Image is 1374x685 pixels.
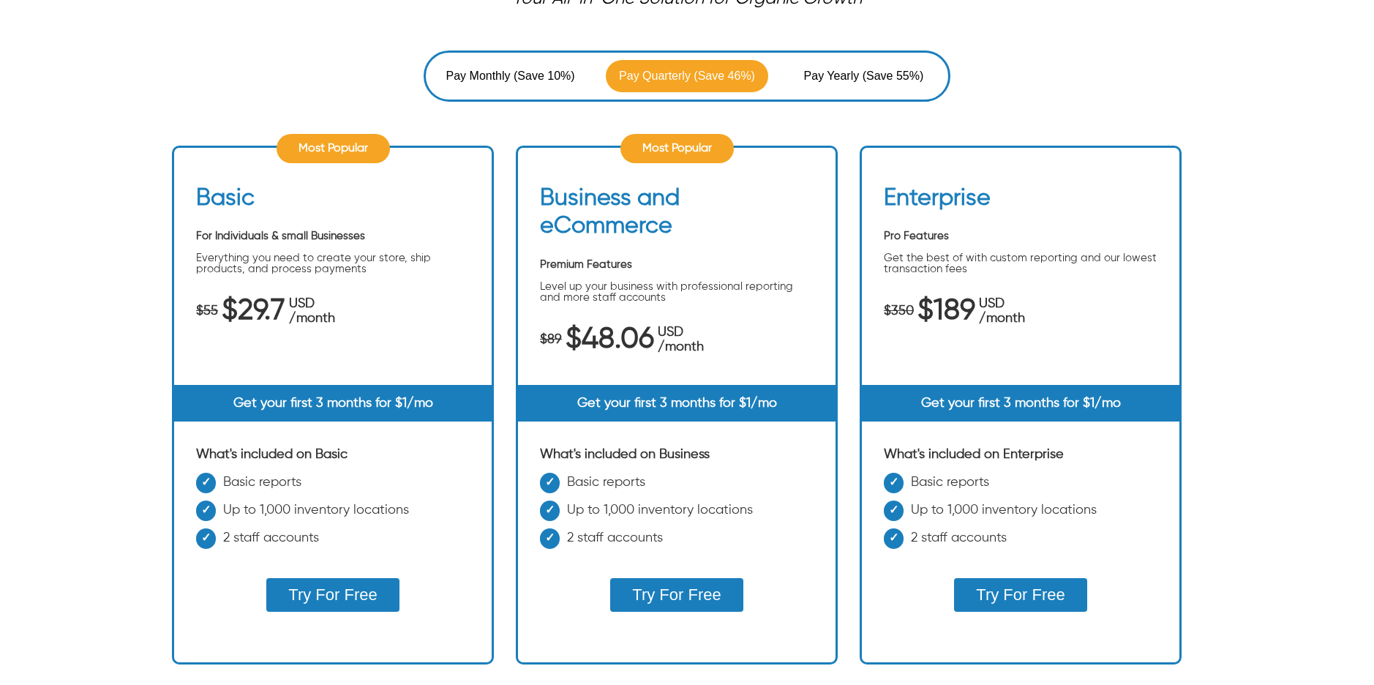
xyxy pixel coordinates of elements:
p: Everything you need to create your store, ship products, and process payments [196,252,470,274]
div: Get your first 3 months for $1/mo [862,385,1179,422]
div: What's included on Enterprise [884,447,1157,462]
span: /month [658,340,704,354]
button: Try For Free [610,578,743,612]
span: /month [289,311,335,326]
button: Pay Monthly (Save 10%) [429,60,591,92]
span: USD [289,296,335,311]
span: Pay Monthly [446,67,514,85]
p: Premium Features [540,259,814,270]
h2: Enterprise [884,184,991,220]
div: Most Popular [620,134,733,163]
span: $89 [540,332,562,347]
li: Basic reports [540,473,814,501]
li: Up to 1,000 inventory locations [540,501,814,528]
span: (Save 46%) [694,67,755,85]
div: Most Popular [276,134,389,163]
span: $55 [196,304,218,318]
p: Get the best of with custom reporting and our lowest transaction fees [884,252,1157,274]
span: USD [658,325,704,340]
span: $29.7 [222,304,285,318]
p: Level up your business with professional reporting and more staff accounts [540,281,814,303]
li: 2 staff accounts [884,528,1157,556]
span: USD [979,296,1025,311]
span: $189 [917,304,975,318]
button: Try For Free [266,578,399,612]
span: (Save 10%) [514,67,575,85]
p: For Individuals & small Businesses [196,231,470,242]
div: Get your first 3 months for $1/mo [518,385,836,422]
span: (Save 55%) [863,67,924,85]
li: Up to 1,000 inventory locations [196,501,470,528]
span: $350 [884,304,914,318]
p: Pro Features [884,231,1157,242]
li: 2 staff accounts [196,528,470,556]
div: What's included on Business [540,447,814,462]
h2: Basic [196,184,255,220]
button: Try For Free [954,578,1086,612]
button: Pay Quarterly (Save 46%) [606,60,767,92]
span: $48.06 [566,332,654,347]
li: 2 staff accounts [540,528,814,556]
h2: Business and eCommerce [540,184,814,248]
span: Pay Yearly [804,67,863,85]
li: Basic reports [196,473,470,501]
span: /month [979,311,1025,326]
div: Get your first 3 months for $1/mo [174,385,492,422]
li: Basic reports [884,473,1157,501]
span: Pay Quarterly [619,67,694,85]
div: What's included on Basic [196,447,470,462]
button: Pay Yearly (Save 55%) [783,60,945,92]
li: Up to 1,000 inventory locations [884,501,1157,528]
